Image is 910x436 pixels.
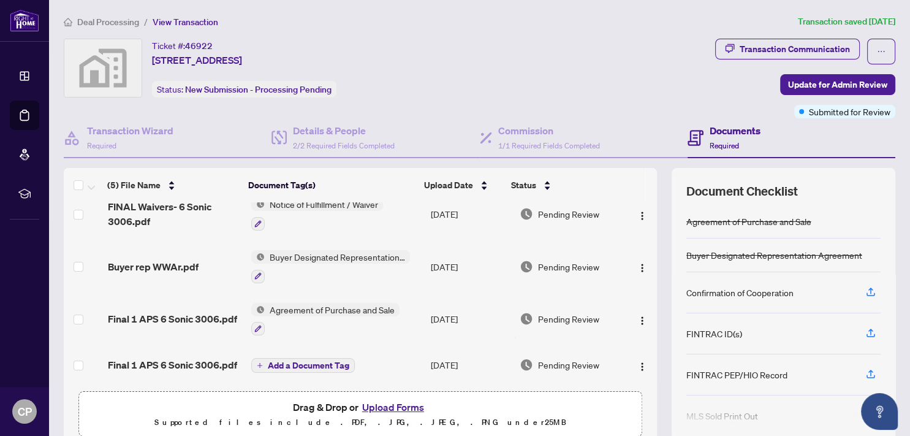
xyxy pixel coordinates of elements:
[18,403,32,420] span: CP
[511,178,536,192] span: Status
[426,188,515,240] td: [DATE]
[268,361,349,370] span: Add a Document Tag
[265,250,410,264] span: Buyer Designated Representation Agreement
[498,141,600,150] span: 1/1 Required Fields Completed
[686,368,787,381] div: FINTRAC PEP/HIO Record
[520,260,533,273] img: Document Status
[86,415,634,430] p: Supported files include .PDF, .JPG, .JPEG, .PNG under 25 MB
[64,39,142,97] img: svg%3e
[293,141,395,150] span: 2/2 Required Fields Completed
[153,17,218,28] span: View Transaction
[293,399,428,415] span: Drag & Drop or
[251,303,400,336] button: Status IconAgreement of Purchase and Sale
[185,84,332,95] span: New Submission - Processing Pending
[686,183,798,200] span: Document Checklist
[686,286,794,299] div: Confirmation of Cooperation
[520,358,533,372] img: Document Status
[861,393,898,430] button: Open asap
[877,47,885,56] span: ellipsis
[520,312,533,326] img: Document Status
[637,211,647,221] img: Logo
[152,53,242,67] span: [STREET_ADDRESS]
[243,168,420,202] th: Document Tag(s)
[424,178,473,192] span: Upload Date
[740,39,850,59] div: Transaction Communication
[251,303,265,316] img: Status Icon
[102,168,243,202] th: (5) File Name
[637,362,647,372] img: Logo
[64,18,72,26] span: home
[506,168,615,202] th: Status
[358,399,428,415] button: Upload Forms
[251,250,410,283] button: Status IconBuyer Designated Representation Agreement
[498,123,600,138] h4: Commission
[788,75,887,94] span: Update for Admin Review
[710,123,760,138] h4: Documents
[538,358,599,372] span: Pending Review
[265,303,400,316] span: Agreement of Purchase and Sale
[637,263,647,273] img: Logo
[144,15,148,29] li: /
[686,327,742,340] div: FINTRAC ID(s)
[637,316,647,326] img: Logo
[185,40,213,52] span: 46922
[715,39,860,59] button: Transaction Communication
[87,123,173,138] h4: Transaction Wizard
[426,345,515,384] td: [DATE]
[632,257,652,277] button: Logo
[251,357,355,373] button: Add a Document Tag
[520,207,533,221] img: Document Status
[686,215,811,228] div: Agreement of Purchase and Sale
[87,141,116,150] span: Required
[686,248,862,262] div: Buyer Designated Representation Agreement
[265,197,383,211] span: Notice of Fulfillment / Waiver
[293,123,395,138] h4: Details & People
[538,312,599,326] span: Pending Review
[538,260,599,273] span: Pending Review
[152,39,213,53] div: Ticket #:
[632,204,652,224] button: Logo
[710,141,739,150] span: Required
[251,197,265,211] img: Status Icon
[108,199,241,229] span: FINAL Waivers- 6 Sonic 3006.pdf
[257,362,263,369] span: plus
[426,293,515,346] td: [DATE]
[632,309,652,329] button: Logo
[538,207,599,221] span: Pending Review
[798,15,895,29] article: Transaction saved [DATE]
[780,74,895,95] button: Update for Admin Review
[108,259,199,274] span: Buyer rep WWAr.pdf
[107,178,161,192] span: (5) File Name
[632,355,652,375] button: Logo
[419,168,506,202] th: Upload Date
[10,9,39,32] img: logo
[152,81,336,98] div: Status:
[809,105,890,118] span: Submitted for Review
[251,358,355,373] button: Add a Document Tag
[251,250,265,264] img: Status Icon
[251,197,383,231] button: Status IconNotice of Fulfillment / Waiver
[108,312,237,326] span: Final 1 APS 6 Sonic 3006.pdf
[686,409,758,423] div: MLS Sold Print Out
[108,358,237,372] span: Final 1 APS 6 Sonic 3006.pdf
[77,17,139,28] span: Deal Processing
[426,240,515,293] td: [DATE]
